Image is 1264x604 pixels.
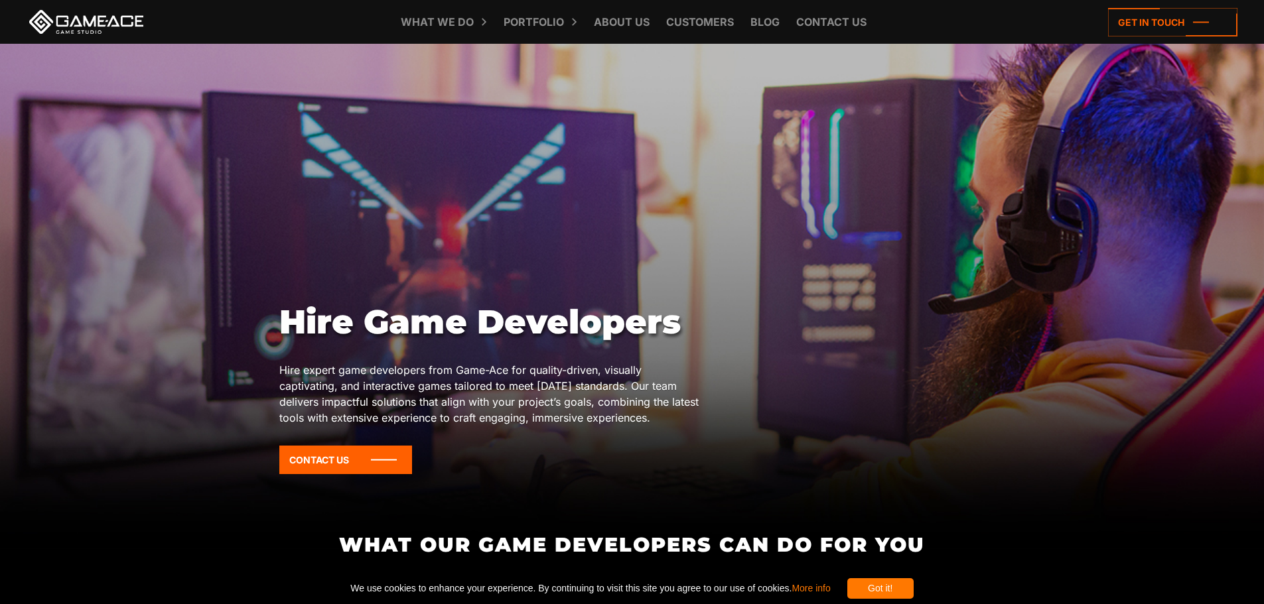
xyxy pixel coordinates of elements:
h1: Hire Game Developers [279,302,703,342]
div: Got it! [847,578,914,599]
a: Contact Us [279,446,412,474]
p: Hire expert game developers from Game-Ace for quality-driven, visually captivating, and interacti... [279,362,703,426]
h2: What Our Game Developers Can Do for You [279,534,985,556]
span: We use cookies to enhance your experience. By continuing to visit this site you agree to our use ... [350,578,830,599]
a: Get in touch [1108,8,1237,36]
a: More info [792,583,830,593]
